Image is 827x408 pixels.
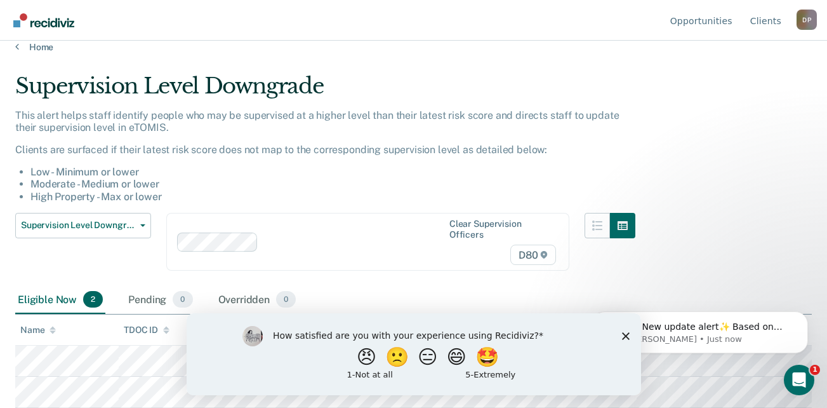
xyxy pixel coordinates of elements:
[449,219,553,240] div: Clear supervision officers
[124,325,169,336] div: TDOC ID
[83,291,103,308] span: 2
[810,365,820,375] span: 1
[30,166,635,178] li: Low - Minimum or lower
[15,286,105,314] div: Eligible Now2
[187,313,641,395] iframe: Survey by Kim from Recidiviz
[573,285,827,374] iframe: Intercom notifications message
[276,291,296,308] span: 0
[510,245,556,265] span: D80
[55,37,218,287] span: ✨ New update alert✨ Based on your feedback, we've made a few updates we wanted to share. 1. We ha...
[15,109,635,133] p: This alert helps staff identify people who may be supervised at a higher level than their latest ...
[30,178,635,190] li: Moderate - Medium or lower
[20,325,56,336] div: Name
[13,13,74,27] img: Recidiviz
[55,49,219,60] p: Message from Kim, sent Just now
[173,291,192,308] span: 0
[21,220,135,231] span: Supervision Level Downgrade
[15,41,812,53] a: Home
[216,286,299,314] div: Overridden0
[784,365,814,395] iframe: Intercom live chat
[30,191,635,203] li: High Property - Max or lower
[15,213,151,238] button: Supervision Level Downgrade
[126,286,195,314] div: Pending0
[15,73,635,109] div: Supervision Level Downgrade
[797,10,817,30] button: Profile dropdown button
[15,144,635,156] p: Clients are surfaced if their latest risk score does not map to the corresponding supervision lev...
[797,10,817,30] div: D P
